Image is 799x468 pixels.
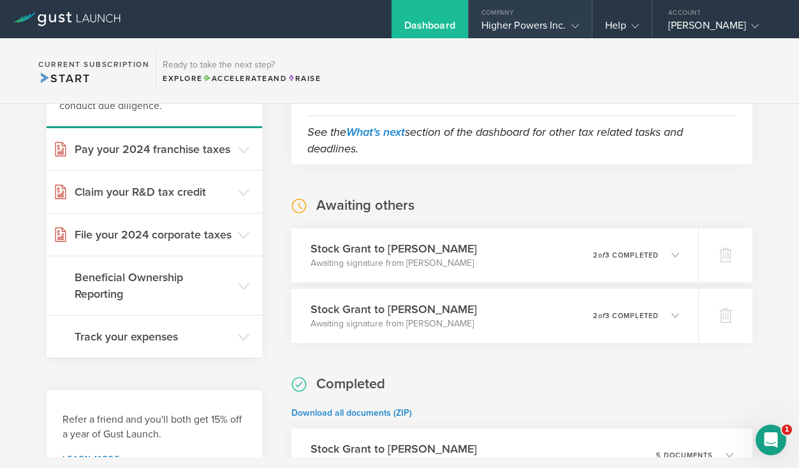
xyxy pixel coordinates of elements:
h3: Track your expenses [75,328,231,345]
p: 2 3 completed [593,252,659,259]
p: Awaiting signature from [PERSON_NAME] [311,257,477,270]
span: Accelerate [203,74,268,83]
em: of [598,251,605,260]
h3: Refer a friend and you'll both get 15% off a year of Gust Launch. [62,413,246,442]
span: Raise [287,74,321,83]
h3: Stock Grant to [PERSON_NAME] [311,441,477,457]
div: Dashboard [404,19,455,38]
p: 2 3 completed [593,312,659,319]
p: 5 documents [656,452,713,459]
div: [PERSON_NAME] [668,19,777,38]
p: Awaiting signature from [PERSON_NAME] [311,318,477,330]
span: and [203,74,288,83]
div: Higher Powers Inc. [481,19,579,38]
iframe: Intercom live chat [756,425,786,455]
em: of [598,312,605,320]
div: Help [605,19,639,38]
h3: Stock Grant to [PERSON_NAME] [311,240,477,257]
h2: Current Subscription [38,61,149,68]
div: Ready to take the next step?ExploreAccelerateandRaise [156,51,327,91]
h3: Stock Grant to [PERSON_NAME] [311,301,477,318]
h2: Awaiting others [316,196,414,215]
h2: Completed [316,375,385,393]
a: What's next [346,125,405,139]
span: 1 [782,425,792,435]
div: Explore [163,73,321,84]
h3: Pay your 2024 franchise taxes [75,141,231,157]
em: See the section of the dashboard for other tax related tasks and deadlines. [307,125,683,156]
span: Start [38,71,90,85]
a: Learn more [62,455,246,462]
h3: Beneficial Ownership Reporting [75,269,231,302]
h3: Claim your R&D tax credit [75,184,231,200]
h3: File your 2024 corporate taxes [75,226,231,243]
h3: Ready to take the next step? [163,61,321,69]
a: Download all documents (ZIP) [291,407,412,418]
